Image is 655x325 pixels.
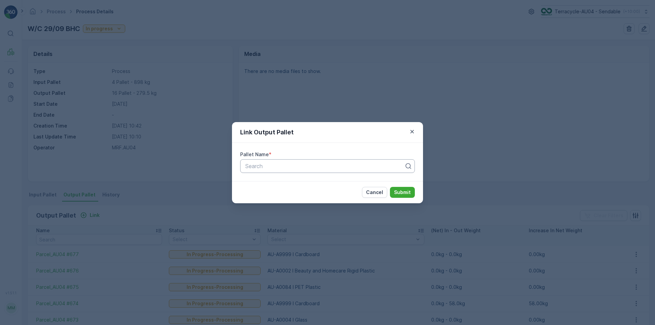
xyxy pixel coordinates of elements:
[362,187,387,198] button: Cancel
[245,162,404,170] p: Search
[240,151,269,157] label: Pallet Name
[366,189,383,196] p: Cancel
[240,128,294,137] p: Link Output Pallet
[390,187,415,198] button: Submit
[394,189,411,196] p: Submit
